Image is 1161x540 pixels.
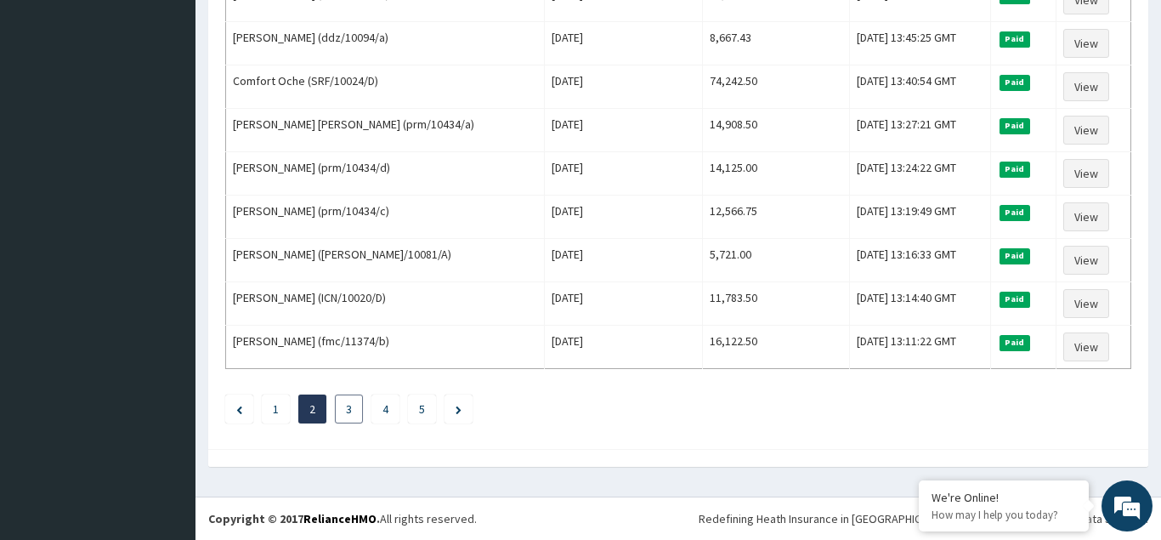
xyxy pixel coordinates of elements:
[1063,159,1109,188] a: View
[1000,118,1030,134] span: Paid
[932,490,1076,505] div: We're Online!
[1063,29,1109,58] a: View
[703,22,850,65] td: 8,667.43
[703,196,850,239] td: 12,566.75
[346,401,352,417] a: Page 3
[273,401,279,417] a: Page 1
[703,65,850,109] td: 74,242.50
[195,497,1161,540] footer: All rights reserved.
[1063,72,1109,101] a: View
[703,282,850,326] td: 11,783.50
[1063,333,1109,361] a: View
[699,510,1148,527] div: Redefining Heath Insurance in [GEOGRAPHIC_DATA] using Telemedicine and Data Science!
[849,65,990,109] td: [DATE] 13:40:54 GMT
[1000,292,1030,307] span: Paid
[208,511,380,526] strong: Copyright © 2017 .
[226,239,545,282] td: [PERSON_NAME] ([PERSON_NAME]/10081/A)
[849,109,990,152] td: [DATE] 13:27:21 GMT
[849,22,990,65] td: [DATE] 13:45:25 GMT
[932,508,1076,522] p: How may I help you today?
[1063,116,1109,145] a: View
[31,85,69,128] img: d_794563401_company_1708531726252_794563401
[226,282,545,326] td: [PERSON_NAME] (ICN/10020/D)
[544,152,702,196] td: [DATE]
[1000,335,1030,350] span: Paid
[703,152,850,196] td: 14,125.00
[849,152,990,196] td: [DATE] 13:24:22 GMT
[544,109,702,152] td: [DATE]
[309,401,315,417] a: Page 2 is your current page
[544,282,702,326] td: [DATE]
[544,326,702,369] td: [DATE]
[456,401,462,417] a: Next page
[544,196,702,239] td: [DATE]
[1063,289,1109,318] a: View
[1063,202,1109,231] a: View
[703,326,850,369] td: 16,122.50
[1000,162,1030,177] span: Paid
[226,196,545,239] td: [PERSON_NAME] (prm/10434/c)
[544,22,702,65] td: [DATE]
[226,152,545,196] td: [PERSON_NAME] (prm/10434/d)
[1000,75,1030,90] span: Paid
[226,109,545,152] td: [PERSON_NAME] [PERSON_NAME] (prm/10434/a)
[419,401,425,417] a: Page 5
[849,282,990,326] td: [DATE] 13:14:40 GMT
[99,162,235,333] span: We're online!
[544,239,702,282] td: [DATE]
[226,326,545,369] td: [PERSON_NAME] (fmc/11374/b)
[279,9,320,49] div: Minimize live chat window
[1000,248,1030,264] span: Paid
[303,511,377,526] a: RelianceHMO
[849,239,990,282] td: [DATE] 13:16:33 GMT
[1000,31,1030,47] span: Paid
[236,401,242,417] a: Previous page
[1000,205,1030,220] span: Paid
[849,196,990,239] td: [DATE] 13:19:49 GMT
[226,22,545,65] td: [PERSON_NAME] (ddz/10094/a)
[703,239,850,282] td: 5,721.00
[8,360,324,419] textarea: Type your message and hit 'Enter'
[1063,246,1109,275] a: View
[382,401,388,417] a: Page 4
[849,326,990,369] td: [DATE] 13:11:22 GMT
[88,95,286,117] div: Chat with us now
[226,65,545,109] td: Comfort Oche (SRF/10024/D)
[703,109,850,152] td: 14,908.50
[544,65,702,109] td: [DATE]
